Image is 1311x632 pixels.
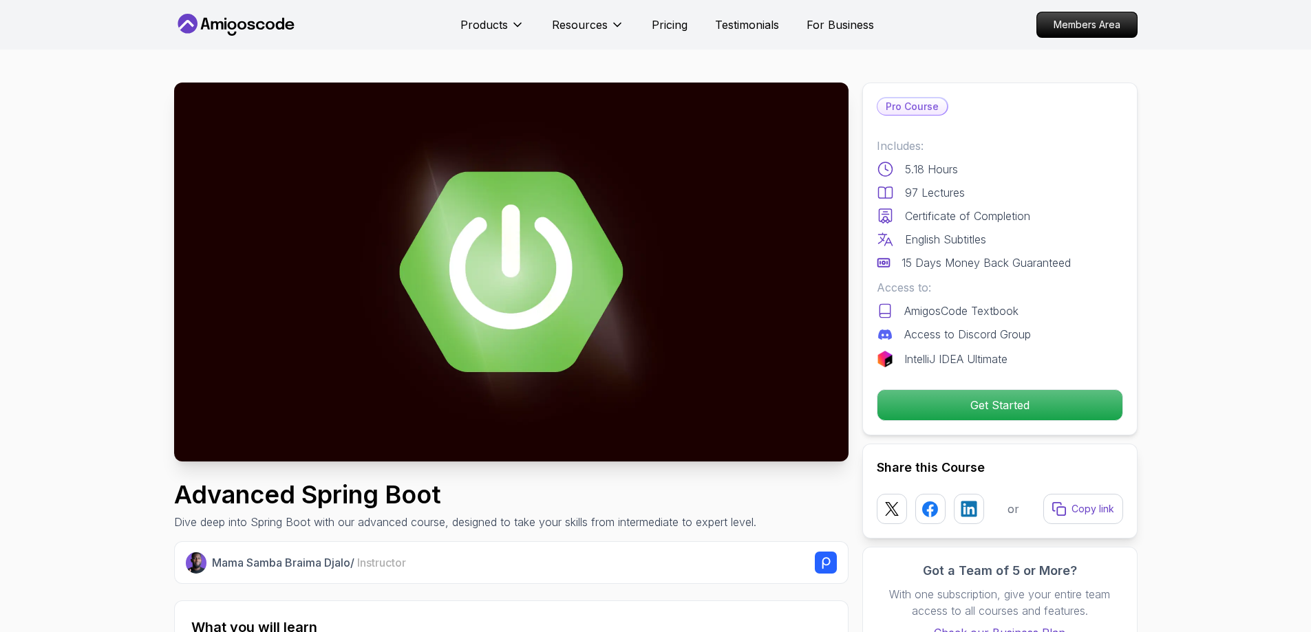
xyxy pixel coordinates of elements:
[902,254,1071,271] p: 15 Days Money Back Guaranteed
[807,17,874,33] a: For Business
[904,326,1031,342] p: Access to Discord Group
[905,161,958,177] p: 5.18 Hours
[357,556,406,569] span: Instructor
[877,586,1123,619] p: With one subscription, give your entire team access to all courses and features.
[552,17,608,33] p: Resources
[174,83,849,461] img: advanced-spring-boot_thumbnail
[877,561,1123,580] h3: Got a Team of 5 or More?
[1043,494,1123,524] button: Copy link
[877,138,1123,154] p: Includes:
[212,554,406,571] p: Mama Samba Braima Djalo /
[877,458,1123,477] h2: Share this Course
[1008,501,1019,517] p: or
[1036,12,1138,38] a: Members Area
[460,17,524,44] button: Products
[877,98,947,115] p: Pro Course
[552,17,624,44] button: Resources
[174,481,756,508] h1: Advanced Spring Boot
[1072,502,1114,516] p: Copy link
[905,184,965,201] p: 97 Lectures
[715,17,779,33] a: Testimonials
[460,17,508,33] p: Products
[877,390,1122,420] p: Get Started
[905,231,986,248] p: English Subtitles
[905,208,1030,224] p: Certificate of Completion
[904,351,1008,367] p: IntelliJ IDEA Ultimate
[1037,12,1137,37] p: Members Area
[877,389,1123,421] button: Get Started
[652,17,688,33] a: Pricing
[904,303,1019,319] p: AmigosCode Textbook
[186,552,207,574] img: Nelson Djalo
[877,351,893,367] img: jetbrains logo
[174,514,756,530] p: Dive deep into Spring Boot with our advanced course, designed to take your skills from intermedia...
[877,279,1123,296] p: Access to:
